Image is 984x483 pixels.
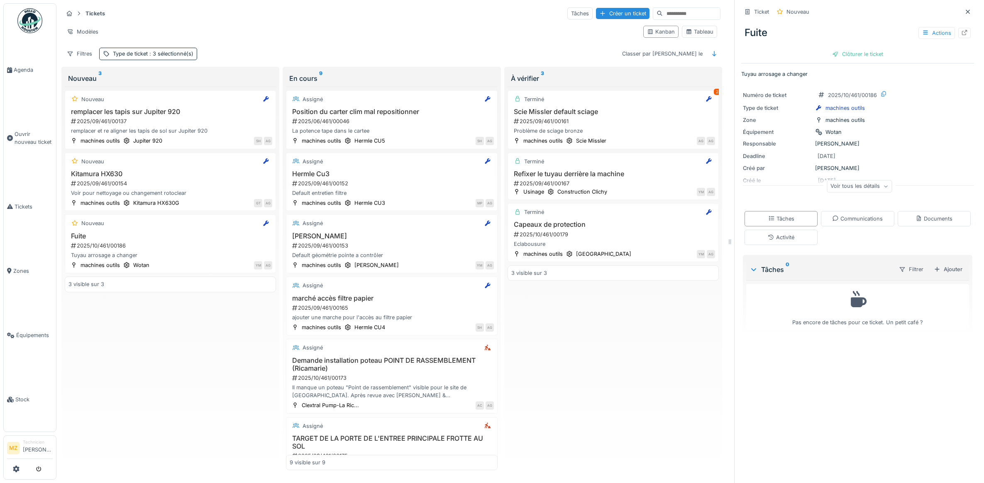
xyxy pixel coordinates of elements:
div: 2025/09/461/00153 [291,242,493,250]
div: Terminé [524,208,544,216]
div: [DATE] [818,152,835,160]
div: AG [697,137,705,145]
div: Nouveau [81,219,104,227]
div: Technicien [23,439,53,445]
div: Assigné [303,219,323,227]
div: Default entretien filtre [290,189,493,197]
h3: Scie Missler default sciage [511,108,715,116]
div: Ajouter [930,264,966,275]
a: MZ Technicien[PERSON_NAME] [7,439,53,459]
div: À vérifier [511,73,715,83]
div: [PERSON_NAME] [354,261,399,269]
sup: 3 [541,73,544,83]
div: Tâches [768,215,794,223]
div: Modèles [63,26,102,38]
div: Terminé [524,95,544,103]
div: AG [707,188,715,196]
div: Tâches [567,7,593,19]
div: machines outils [81,137,120,145]
div: Clextral Pump-La Ric... [302,401,359,409]
div: AG [486,261,494,269]
span: Équipements [16,331,53,339]
h3: Fuite [68,232,272,240]
div: AG [486,137,494,145]
h3: Demande installation poteau POINT DE RASSEMBLEMENT (Ricamarie) [290,357,493,372]
span: Zones [13,267,53,275]
span: Ouvrir nouveau ticket [15,130,53,146]
div: Filtrer [895,263,927,275]
div: Default géométrie pointe a contrôler [290,251,493,259]
div: Tuyau arrosage a changer [68,251,272,259]
div: machines outils [81,199,120,207]
span: Tickets [15,203,53,211]
div: Wotan [825,128,842,136]
div: AG [486,401,494,410]
div: machines outils [302,137,341,145]
div: Nouveau [81,95,104,103]
div: [GEOGRAPHIC_DATA] [576,250,631,258]
div: Wotan [133,261,149,269]
div: Zone [743,116,812,124]
div: Voir pour nettoyage ou changement rotoclear [68,189,272,197]
div: 9 visible sur 9 [290,459,325,466]
div: 2025/10/461/00173 [291,374,493,382]
div: AG [707,137,715,145]
a: Zones [4,239,56,303]
div: YM [476,261,484,269]
div: GT [254,199,262,207]
div: 2025/09/461/00167 [513,180,715,187]
div: machines outils [302,199,341,207]
div: 2025/09/461/00161 [513,117,715,125]
div: machines outils [523,250,563,258]
div: SH [476,137,484,145]
div: Clôturer le ticket [829,49,886,60]
h3: Capeaux de protection [511,221,715,228]
div: SH [254,137,262,145]
div: machines outils [523,137,563,145]
h3: Kitamura HX630 [68,170,272,178]
div: Créer un ticket [596,8,649,19]
div: machines outils [302,323,341,331]
div: Hermle CU3 [354,199,385,207]
div: Type de ticket [113,50,193,58]
div: Assigné [303,344,323,352]
div: 2025/10/461/00179 [513,231,715,238]
div: ajouter une marche pour l'accès au filtre papier [290,313,493,321]
div: Activité [768,233,794,241]
div: Filtres [63,48,96,60]
li: MZ [7,442,20,454]
div: 2025/06/461/00046 [291,117,493,125]
h3: Refixer le tuyau derrière la machine [511,170,715,178]
div: En cours [289,73,494,83]
div: Numéro de ticket [743,91,812,99]
div: AG [264,199,272,207]
div: machines outils [302,261,341,269]
a: Ouvrir nouveau ticket [4,102,56,174]
div: 2025/10/461/00186 [828,91,877,99]
a: Stock [4,367,56,432]
div: Nouveau [786,8,809,16]
div: Scie Missler [576,137,606,145]
div: [PERSON_NAME] [743,164,972,172]
span: Stock [15,396,53,403]
div: Documents [916,215,952,223]
div: Créé par [743,164,812,172]
h3: [PERSON_NAME] [290,232,493,240]
div: Hermle CU4 [354,323,385,331]
div: SH [476,323,484,332]
div: Problème de sciage bronze [511,127,715,135]
a: Agenda [4,38,56,102]
div: Kitamura HX630G [133,199,179,207]
div: AG [707,250,715,258]
div: [PERSON_NAME] [743,140,972,148]
div: Responsable [743,140,812,148]
div: YM [697,250,705,258]
p: Tuyau arrosage a changer [741,70,974,78]
div: Nouveau [68,73,273,83]
div: machines outils [81,261,120,269]
div: machines outils [825,116,865,124]
div: 2025/09/461/00175 [291,452,493,460]
div: YM [254,261,262,269]
h3: TARGET DE LA PORTE DE L'ENTREE PRINCIPALE FROTTE AU SOL [290,434,493,450]
div: AG [486,323,494,332]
